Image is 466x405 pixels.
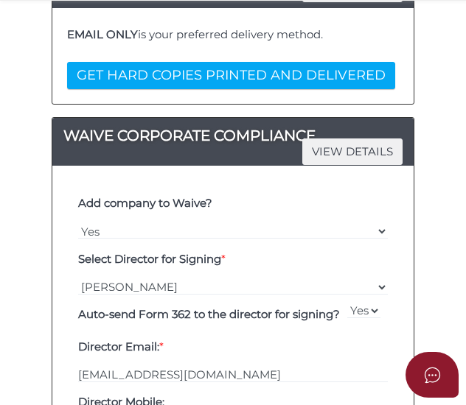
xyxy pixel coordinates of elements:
b: Add company to Waive? [78,196,212,210]
span: VIEW DETAILS [302,138,403,164]
h4: WAIVE CORPORATE COMPLIANCE [52,124,414,147]
b: Director Email: [78,339,159,353]
b: Auto-send Form 362 to the director for signing? [78,307,340,321]
button: Open asap [406,352,459,398]
h4: is your preferred delivery method. [67,29,399,41]
a: WAIVE CORPORATE COMPLIANCEVIEW DETAILS [52,124,414,147]
b: Select Director for Signing [78,252,221,266]
button: GET HARD COPIES PRINTED AND DELIVERED [67,62,395,89]
b: EMAIL ONLY [67,27,138,41]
